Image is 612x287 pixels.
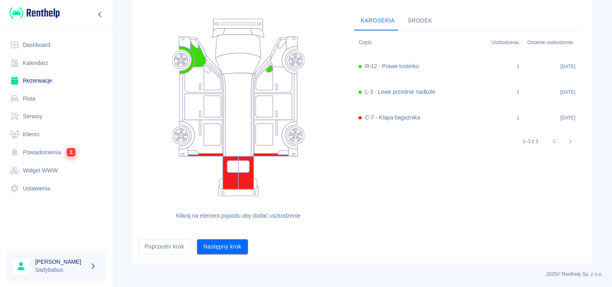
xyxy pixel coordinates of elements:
div: 1 [517,89,519,96]
div: Część [358,31,372,54]
a: Rezerwacje [6,72,106,90]
a: Flota [6,90,106,108]
a: Renthelp logo [6,6,60,20]
a: Serwisy [6,107,106,125]
p: Sadybabus [35,266,87,274]
a: Klienci [6,125,106,143]
h6: R-12 - Prawe lusterko [365,62,419,71]
h6: C-7 - Klapa bagażnika [365,113,420,122]
a: Powiadomienia1 [6,143,106,162]
div: Ostatnie uszkodzenie [523,31,580,54]
div: 1 [517,114,519,121]
a: Ustawienia [6,180,106,198]
div: Część [354,31,487,54]
button: Następny krok [197,239,248,254]
button: Poprzedni krok [138,239,191,254]
div: [DATE] [523,79,580,105]
div: Uszkodzenia [491,31,519,54]
button: Zwiń nawigację [94,9,106,20]
h6: [PERSON_NAME] [35,258,87,266]
a: Dashboard [6,36,106,54]
a: Kalendarz [6,54,106,72]
p: 2025 © Renthelp Sp. z o.o. [122,271,602,278]
img: Renthelp logo [10,6,60,20]
a: Widget WWW [6,162,106,180]
button: Środek [401,11,439,30]
button: Karoseria [354,11,401,30]
div: [DATE] [523,54,580,79]
div: 1 [517,63,519,70]
span: 1 [66,148,76,157]
p: 1–3 z 3 [523,138,538,145]
div: Uszkodzenia [487,31,523,54]
div: [DATE] [523,105,580,131]
div: Ostatnie uszkodzenie [527,31,573,54]
h6: Kliknij na element pojazdu aby dodać uszkodzenie [145,212,332,220]
h6: L-3 - Lewe przednie nadkole [365,88,435,96]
